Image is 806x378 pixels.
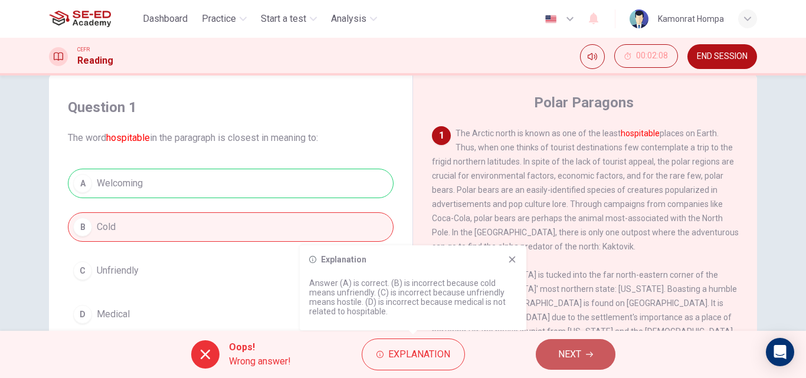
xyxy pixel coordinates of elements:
div: Kamonrat Hompa [658,12,724,26]
p: Answer (A) is correct. (B) is incorrect because cold means unfriendly. (C) is incorrect because u... [309,278,517,316]
span: NEXT [558,346,581,363]
span: Wrong answer! [229,354,291,369]
h4: Polar Paragons [534,93,634,112]
img: Profile picture [630,9,648,28]
span: Start a test [261,12,306,26]
h4: Question 1 [68,98,394,117]
div: Hide [614,44,678,69]
span: CEFR [77,45,90,54]
span: The Arctic north is known as one of the least places on Earth. Thus, when one thinks of tourist d... [432,129,739,251]
img: SE-ED Academy logo [49,7,111,31]
span: 00:02:08 [636,51,668,61]
span: Oops! [229,340,291,354]
span: Dashboard [143,12,188,26]
span: Explanation [388,346,450,363]
span: END SESSION [697,52,748,61]
h6: Explanation [321,255,366,264]
h1: Reading [77,54,113,68]
div: Mute [580,44,605,69]
div: Open Intercom Messenger [766,338,794,366]
span: Analysis [331,12,366,26]
font: hospitable [621,129,660,138]
img: en [543,15,558,24]
span: Practice [202,12,236,26]
div: 1 [432,126,451,145]
font: hospitable [106,132,150,143]
span: The word in the paragraph is closest in meaning to: [68,131,394,145]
